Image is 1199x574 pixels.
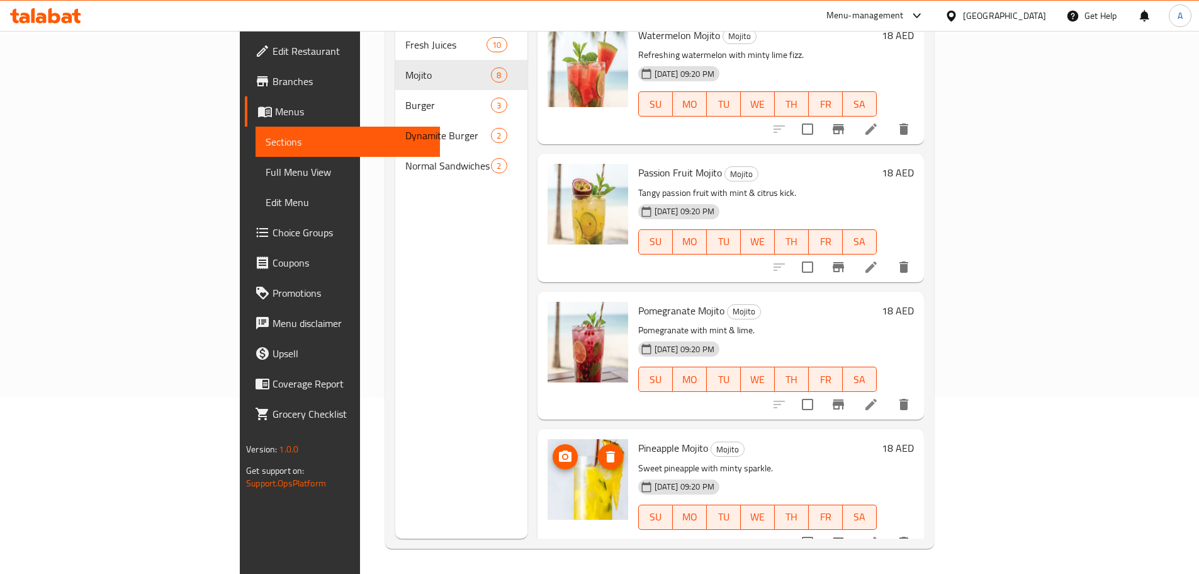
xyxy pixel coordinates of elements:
[644,508,668,526] span: SU
[245,96,440,127] a: Menus
[864,397,879,412] a: Edit menu item
[864,535,879,550] a: Edit menu item
[275,104,430,119] span: Menus
[882,302,914,319] h6: 18 AED
[598,444,623,469] button: delete image
[405,67,492,83] span: Mojito
[246,475,326,491] a: Support.OpsPlatform
[491,128,507,143] div: items
[711,442,745,457] div: Mojito
[723,29,757,44] div: Mojito
[678,370,702,389] span: MO
[279,441,298,457] span: 1.0.0
[882,439,914,457] h6: 18 AED
[638,367,673,392] button: SU
[724,166,758,181] div: Mojito
[638,505,673,530] button: SU
[889,252,919,282] button: delete
[638,461,877,476] p: Sweet pineapple with minty sparkle.
[673,229,707,255] button: MO
[889,389,919,420] button: delete
[491,98,507,113] div: items
[395,151,527,181] div: Normal Sandwiches2
[273,225,430,240] span: Choice Groups
[848,232,872,251] span: SA
[405,37,487,52] span: Fresh Juices
[492,160,506,172] span: 2
[707,229,741,255] button: TU
[405,128,492,143] span: Dynamite Burger
[809,367,843,392] button: FR
[725,167,758,181] span: Mojito
[814,370,838,389] span: FR
[638,439,708,457] span: Pineapple Mojito
[273,43,430,59] span: Edit Restaurant
[712,232,736,251] span: TU
[245,66,440,96] a: Branches
[492,69,506,81] span: 8
[889,527,919,558] button: delete
[673,367,707,392] button: MO
[644,370,668,389] span: SU
[245,278,440,308] a: Promotions
[650,205,719,217] span: [DATE] 09:20 PM
[823,389,853,420] button: Branch-specific-item
[814,232,838,251] span: FR
[245,217,440,248] a: Choice Groups
[638,229,673,255] button: SU
[963,9,1046,23] div: [GEOGRAPHIC_DATA]
[395,60,527,90] div: Mojito8
[809,91,843,117] button: FR
[487,37,507,52] div: items
[723,29,756,43] span: Mojito
[889,114,919,144] button: delete
[405,158,492,173] span: Normal Sandwiches
[638,185,877,201] p: Tangy passion fruit with mint & citrus kick.
[741,367,775,392] button: WE
[245,369,440,399] a: Coverage Report
[843,91,877,117] button: SA
[256,157,440,187] a: Full Menu View
[823,114,853,144] button: Branch-specific-item
[1178,9,1183,23] span: A
[848,95,872,113] span: SA
[638,301,724,320] span: Pomegranate Mojito
[638,323,877,338] p: Pomegranate with mint & lime.
[741,91,775,117] button: WE
[273,285,430,301] span: Promotions
[727,304,761,319] div: Mojito
[823,252,853,282] button: Branch-specific-item
[711,442,744,457] span: Mojito
[707,505,741,530] button: TU
[273,376,430,391] span: Coverage Report
[794,391,821,418] span: Select to update
[780,95,804,113] span: TH
[638,91,673,117] button: SU
[273,74,430,89] span: Branches
[746,370,770,389] span: WE
[741,505,775,530] button: WE
[266,195,430,210] span: Edit Menu
[548,302,628,382] img: Pomegranate Mojito
[491,67,507,83] div: items
[273,255,430,270] span: Coupons
[395,25,527,186] nav: Menu sections
[246,441,277,457] span: Version:
[638,47,877,63] p: Refreshing watermelon with minty lime fizz.
[395,90,527,120] div: Burger3
[245,399,440,429] a: Grocery Checklist
[650,68,719,80] span: [DATE] 09:20 PM
[746,232,770,251] span: WE
[638,163,722,182] span: Passion Fruit Mojito
[746,95,770,113] span: WE
[728,304,760,319] span: Mojito
[246,462,304,479] span: Get support on:
[673,505,707,530] button: MO
[395,120,527,151] div: Dynamite Burger2
[650,343,719,355] span: [DATE] 09:20 PM
[245,308,440,338] a: Menu disclaimer
[644,95,668,113] span: SU
[548,439,628,520] img: Pineapple Mojito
